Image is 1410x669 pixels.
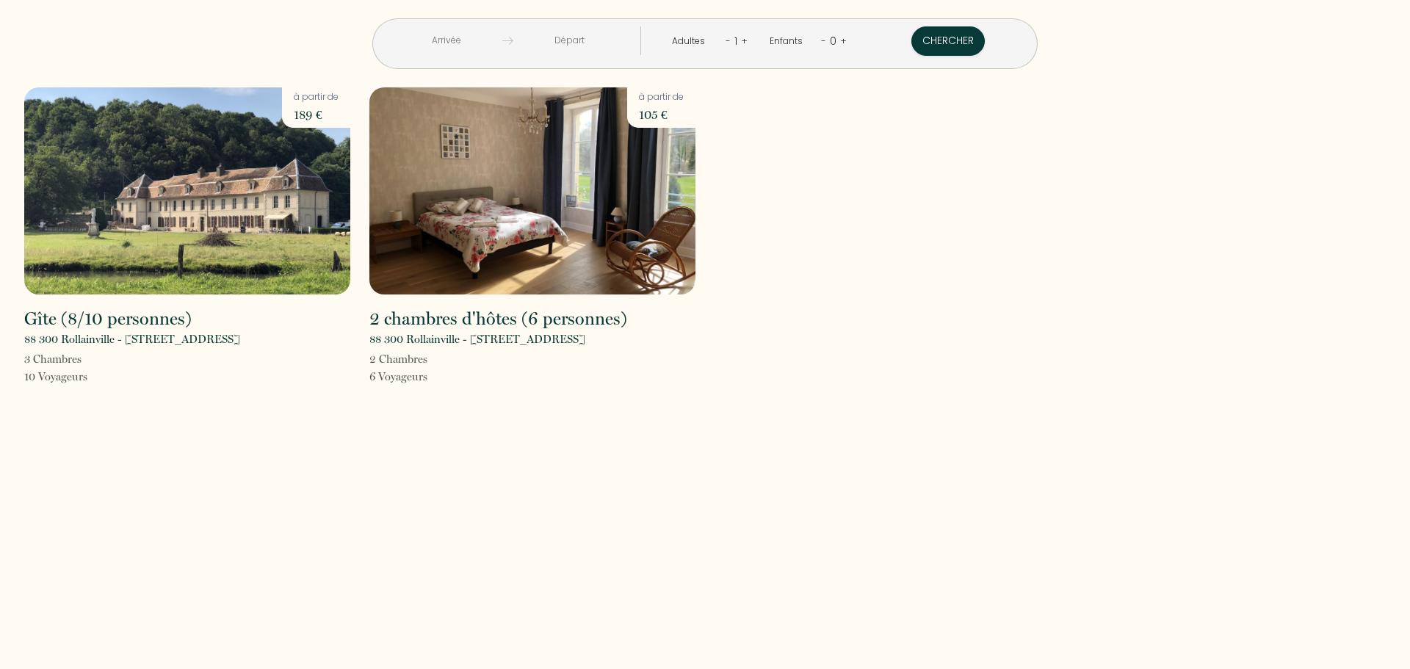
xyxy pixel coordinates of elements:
button: Chercher [911,26,985,56]
p: 10 Voyageur [24,368,87,386]
img: rental-image [24,87,350,294]
span: s [83,370,87,383]
img: rental-image [369,87,695,294]
p: à partir de [294,90,339,104]
p: 105 € [639,104,684,125]
div: 1 [731,29,741,53]
div: Enfants [770,35,808,48]
div: 0 [826,29,840,53]
p: 88 300 Rollainville - [STREET_ADDRESS] [369,330,585,348]
span: s [77,352,82,366]
p: 3 Chambre [24,350,87,368]
h2: Gîte (8/10 personnes) [24,310,192,328]
img: guests [502,35,513,46]
a: + [741,34,748,48]
a: - [821,34,826,48]
h2: 2 chambres d'hôtes (6 personnes) [369,310,627,328]
a: + [840,34,847,48]
div: Adultes [672,35,710,48]
input: Départ [513,26,626,55]
input: Arrivée [390,26,502,55]
p: à partir de [639,90,684,104]
p: 88 300 Rollainville - [STREET_ADDRESS] [24,330,240,348]
a: - [726,34,731,48]
span: s [423,352,427,366]
p: 2 Chambre [369,350,427,368]
p: 6 Voyageur [369,368,427,386]
span: s [423,370,427,383]
p: 189 € [294,104,339,125]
